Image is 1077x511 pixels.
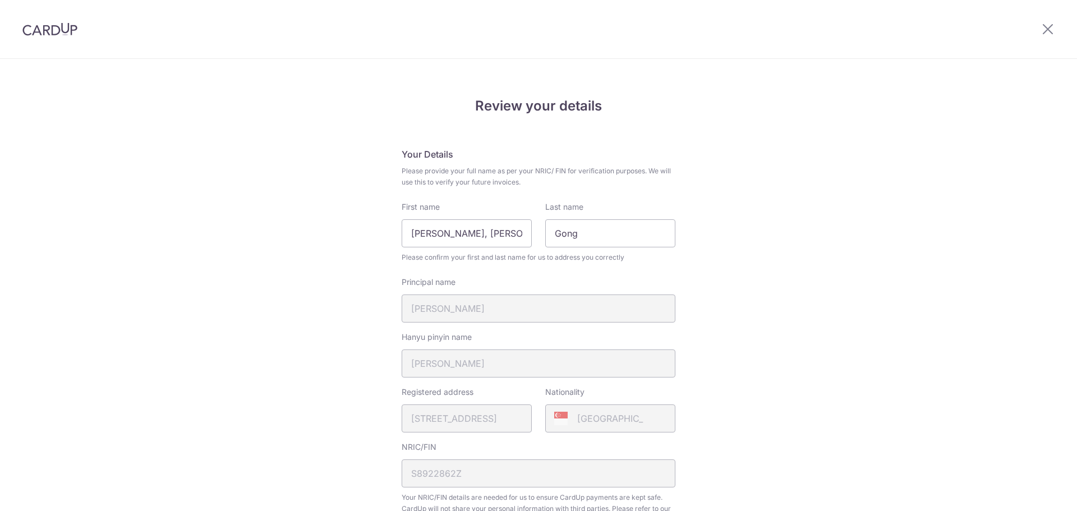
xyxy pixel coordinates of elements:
label: Nationality [545,386,584,398]
span: Please confirm your first and last name for us to address you correctly [402,252,675,263]
label: Hanyu pinyin name [402,332,472,343]
img: CardUp [22,22,77,36]
label: Principal name [402,277,455,288]
span: Please provide your full name as per your NRIC/ FIN for verification purposes. We will use this t... [402,165,675,188]
h5: Your Details [402,148,675,161]
label: Registered address [402,386,473,398]
input: First Name [402,219,532,247]
label: First name [402,201,440,213]
input: Last name [545,219,675,247]
label: Last name [545,201,583,213]
label: NRIC/FIN [402,441,436,453]
h4: Review your details [402,96,675,116]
